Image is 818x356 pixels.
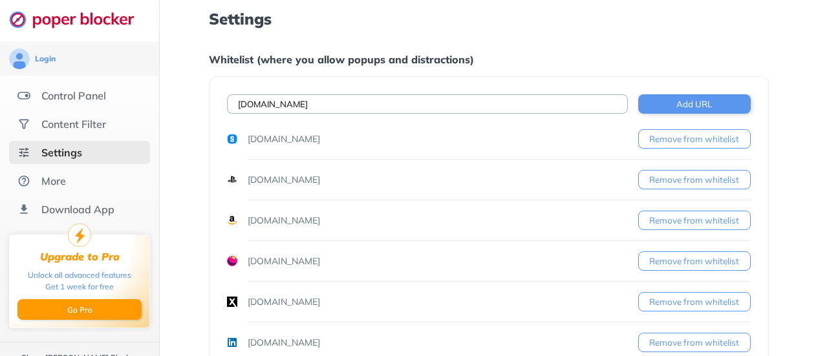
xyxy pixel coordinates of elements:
[227,134,237,144] img: favicons
[227,297,237,307] img: favicons
[17,89,30,102] img: features.svg
[248,255,320,267] div: [DOMAIN_NAME]
[227,174,237,185] img: favicons
[17,118,30,131] img: social.svg
[28,269,131,281] div: Unlock all advanced features
[248,214,320,227] div: [DOMAIN_NAME]
[227,215,237,225] img: favicons
[41,89,106,102] div: Control Panel
[248,336,320,349] div: [DOMAIN_NAME]
[9,48,30,69] img: avatar.svg
[209,53,768,66] div: Whitelist (where you allow popups and distractions)
[638,333,751,352] button: Remove from whitelist
[41,146,82,159] div: Settings
[68,224,91,247] img: upgrade-to-pro.svg
[35,54,56,64] div: Login
[638,129,751,149] button: Remove from whitelist
[41,203,114,216] div: Download App
[209,10,768,27] h1: Settings
[638,251,751,271] button: Remove from whitelist
[17,299,142,320] button: Go Pro
[17,146,30,159] img: settings-selected.svg
[41,174,66,187] div: More
[638,170,751,189] button: Remove from whitelist
[227,337,237,348] img: favicons
[9,10,148,28] img: logo-webpage.svg
[45,281,114,293] div: Get 1 week for free
[41,118,106,131] div: Content Filter
[638,211,751,230] button: Remove from whitelist
[248,132,320,145] div: [DOMAIN_NAME]
[17,203,30,216] img: download-app.svg
[248,295,320,308] div: [DOMAIN_NAME]
[248,173,320,186] div: [DOMAIN_NAME]
[40,251,120,263] div: Upgrade to Pro
[227,94,627,114] input: Example: twitter.com
[638,94,751,114] button: Add URL
[638,292,751,311] button: Remove from whitelist
[17,174,30,187] img: about.svg
[227,256,237,266] img: favicons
